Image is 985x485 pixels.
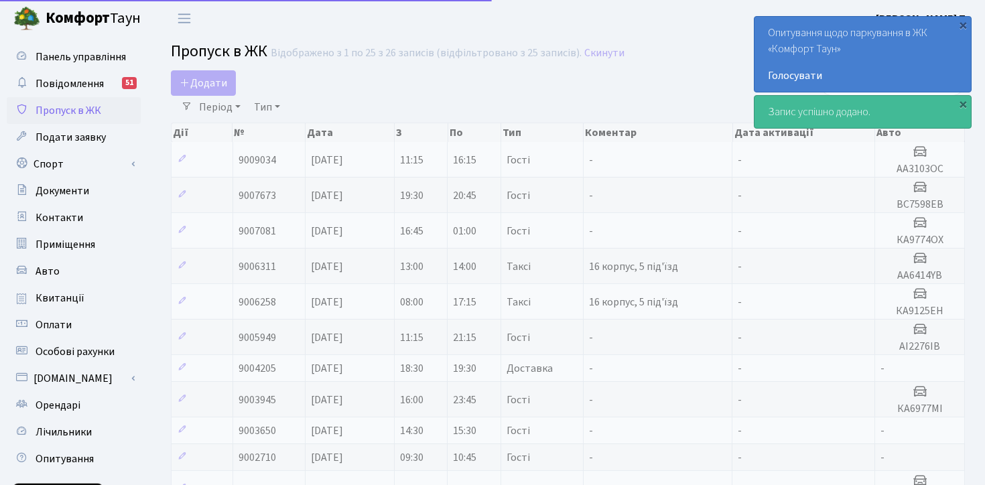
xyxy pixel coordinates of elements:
[172,123,233,142] th: Дії
[271,47,582,60] div: Відображено з 1 по 25 з 26 записів (відфільтровано з 25 записів).
[7,44,141,70] a: Панель управління
[956,18,970,31] div: ×
[7,285,141,311] a: Квитанції
[239,153,276,167] span: 9009034
[738,330,742,345] span: -
[311,259,343,274] span: [DATE]
[239,259,276,274] span: 9006311
[239,224,276,238] span: 9007081
[7,70,141,97] a: Повідомлення51
[448,123,501,142] th: По
[738,450,742,465] span: -
[507,155,530,165] span: Гості
[507,363,553,374] span: Доставка
[589,224,593,238] span: -
[311,295,343,309] span: [DATE]
[171,40,267,63] span: Пропуск в ЖК
[589,295,678,309] span: 16 корпус, 5 під'їзд
[400,361,423,376] span: 18:30
[36,344,115,359] span: Особові рахунки
[7,311,141,338] a: Оплати
[453,393,476,407] span: 23:45
[239,393,276,407] span: 9003945
[507,226,530,236] span: Гості
[239,423,276,438] span: 9003650
[7,178,141,204] a: Документи
[584,47,625,60] a: Скинути
[36,103,101,118] span: Пропуск в ЖК
[36,425,92,439] span: Лічильники
[36,318,72,332] span: Оплати
[880,234,959,247] h5: КА9774ОХ
[589,423,593,438] span: -
[7,338,141,365] a: Особові рахунки
[589,450,593,465] span: -
[880,340,959,353] h5: АІ2276ІВ
[36,184,89,198] span: Документи
[589,330,593,345] span: -
[36,210,83,225] span: Контакти
[239,450,276,465] span: 9002710
[122,77,137,89] div: 51
[400,393,423,407] span: 16:00
[36,76,104,91] span: Повідомлення
[36,291,84,305] span: Квитанції
[7,445,141,472] a: Опитування
[311,450,343,465] span: [DATE]
[876,11,969,26] b: [PERSON_NAME] П.
[400,423,423,438] span: 14:30
[306,123,395,142] th: Дата
[875,123,965,142] th: Авто
[311,423,343,438] span: [DATE]
[311,393,343,407] span: [DATE]
[738,393,742,407] span: -
[36,398,80,413] span: Орендарі
[738,259,742,274] span: -
[589,361,593,376] span: -
[738,153,742,167] span: -
[7,97,141,124] a: Пропуск в ЖК
[584,123,733,142] th: Коментар
[507,190,530,201] span: Гості
[7,204,141,231] a: Контакти
[311,361,343,376] span: [DATE]
[7,258,141,285] a: Авто
[880,198,959,211] h5: ВС7598ЕВ
[589,153,593,167] span: -
[233,123,306,142] th: №
[46,7,110,29] b: Комфорт
[7,231,141,258] a: Приміщення
[239,330,276,345] span: 9005949
[453,423,476,438] span: 15:30
[395,123,448,142] th: З
[880,269,959,282] h5: АА6414YВ
[880,423,884,438] span: -
[880,403,959,415] h5: КА6977МІ
[36,50,126,64] span: Панель управління
[880,450,884,465] span: -
[589,188,593,203] span: -
[589,393,593,407] span: -
[239,188,276,203] span: 9007673
[507,261,531,272] span: Таксі
[453,295,476,309] span: 17:15
[501,123,584,142] th: Тип
[768,68,958,84] a: Голосувати
[754,17,971,92] div: Опитування щодо паркування в ЖК «Комфорт Таун»
[46,7,141,30] span: Таун
[400,224,423,238] span: 16:45
[738,224,742,238] span: -
[453,450,476,465] span: 10:45
[7,392,141,419] a: Орендарі
[400,259,423,274] span: 13:00
[7,419,141,445] a: Лічильники
[180,76,227,90] span: Додати
[36,452,94,466] span: Опитування
[880,361,884,376] span: -
[311,153,343,167] span: [DATE]
[507,332,530,343] span: Гості
[400,330,423,345] span: 11:15
[311,224,343,238] span: [DATE]
[738,188,742,203] span: -
[880,163,959,176] h5: АА3103ОС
